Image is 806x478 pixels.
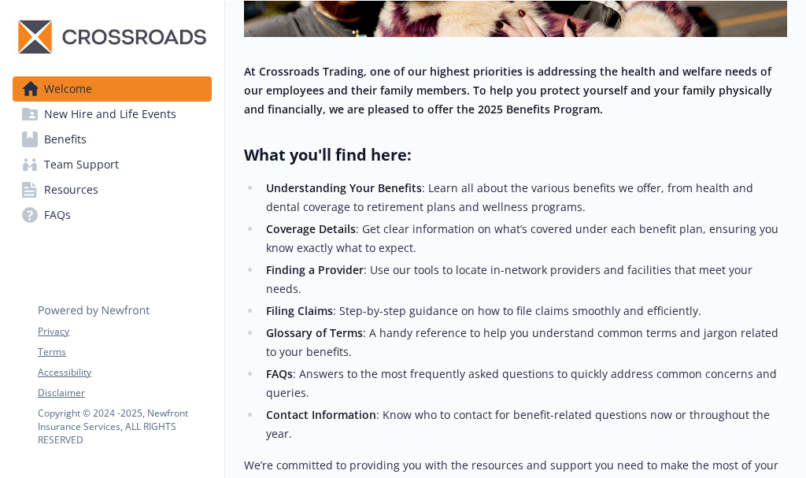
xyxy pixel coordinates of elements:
[44,152,119,177] span: Team Support
[44,76,92,102] span: Welcome
[13,127,212,152] a: Benefits
[266,366,293,381] strong: FAQs
[13,76,212,102] a: Welcome
[13,152,212,177] a: Team Support
[266,303,333,318] strong: Filing Claims
[44,102,176,127] span: New Hire and Life Events
[261,261,787,298] li: : Use our tools to locate in-network providers and facilities that meet your needs.
[261,302,787,321] li: : Step-by-step guidance on how to file claims smoothly and efficiently.
[244,64,772,117] strong: At Crossroads Trading, one of our highest priorities is addressing the health and welfare needs o...
[13,202,212,228] a: FAQs
[261,179,787,217] li: : Learn all about the various benefits we offer, from health and dental coverage to retirement pl...
[13,177,212,202] a: Resources
[38,345,211,359] a: Terms
[266,407,376,422] strong: Contact Information
[44,202,71,228] span: FAQs
[38,386,211,400] a: Disclaimer
[261,324,787,361] li: : A handy reference to help you understand common terms and jargon related to your benefits.
[13,102,212,127] a: New Hire and Life Events
[38,365,211,380] a: Accessibility
[261,406,787,443] li: : Know who to contact for benefit-related questions now or throughout the year.
[244,144,787,166] h2: What you'll find here:
[266,325,363,340] strong: Glossary of Terms
[44,177,98,202] span: Resources
[38,406,211,447] p: Copyright © 2024 - 2025 , Newfront Insurance Services, ALL RIGHTS RESERVED
[266,180,422,195] strong: Understanding Your Benefits
[266,221,356,236] strong: Coverage Details
[38,324,211,339] a: Privacy
[261,220,787,258] li: : Get clear information on what’s covered under each benefit plan, ensuring you know exactly what...
[261,365,787,402] li: : Answers to the most frequently asked questions to quickly address common concerns and queries.
[266,262,364,277] strong: Finding a Provider
[44,127,87,152] span: Benefits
